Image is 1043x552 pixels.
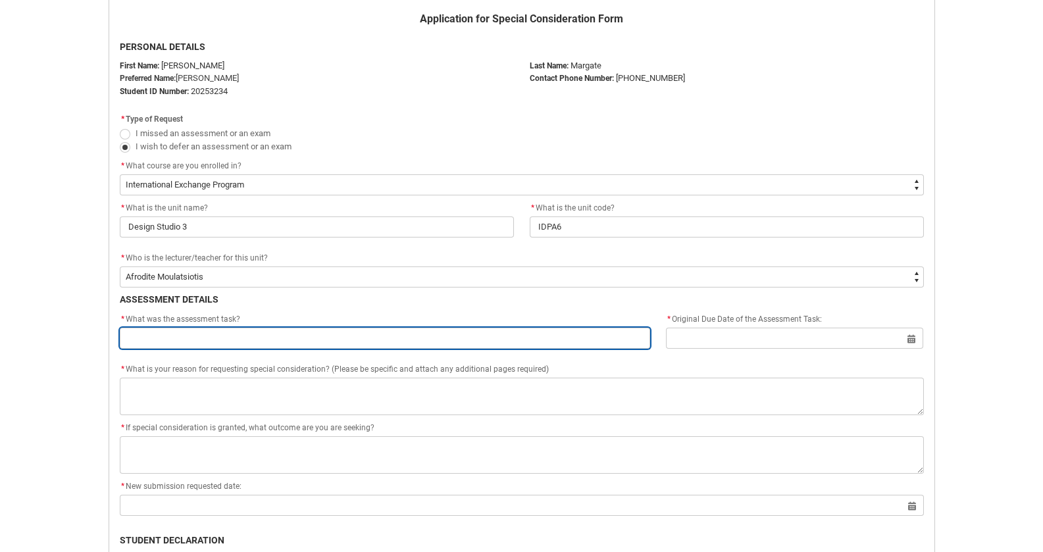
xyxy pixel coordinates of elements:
abbr: required [121,482,124,491]
span: What was the assessment task? [120,314,240,324]
abbr: required [121,364,124,374]
abbr: required [531,203,534,213]
strong: First Name: [120,61,159,70]
strong: Student ID Number: [120,87,189,96]
p: 20253234 [120,85,514,98]
b: Application for Special Consideration Form [420,13,623,25]
abbr: required [667,314,671,324]
span: Type of Request [126,114,183,124]
b: ASSESSMENT DETAILS [120,294,218,305]
span: What course are you enrolled in? [126,161,242,170]
abbr: required [121,314,124,324]
b: Contact Phone Number: [530,74,614,83]
b: PERSONAL DETAILS [120,41,205,52]
p: [PERSON_NAME] [120,59,514,72]
abbr: required [121,423,124,432]
span: New submission requested date: [120,482,242,491]
span: I missed an assessment or an exam [136,128,270,138]
span: Who is the lecturer/teacher for this unit? [126,253,268,263]
p: Margate [530,59,924,72]
abbr: required [121,114,124,124]
span: What is the unit name? [120,203,208,213]
strong: Preferred Name: [120,74,176,83]
span: Original Due Date of the Assessment Task: [666,314,822,324]
abbr: required [121,203,124,213]
abbr: required [121,161,124,170]
b: STUDENT DECLARATION [120,535,224,545]
b: Last Name: [530,61,569,70]
span: What is your reason for requesting special consideration? (Please be specific and attach any addi... [120,364,549,374]
span: If special consideration is granted, what outcome are you are seeking? [120,423,374,432]
span: I wish to defer an assessment or an exam [136,141,292,151]
span: [PERSON_NAME] [176,73,239,83]
abbr: required [121,253,124,263]
span: [PHONE_NUMBER] [616,73,685,83]
span: What is the unit code? [530,203,615,213]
